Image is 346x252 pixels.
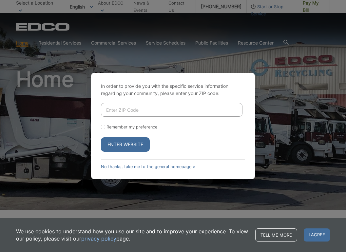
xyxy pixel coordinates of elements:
[101,137,150,152] button: Enter Website
[106,125,157,129] label: Remember my preference
[304,228,330,242] span: I agree
[101,83,245,97] p: In order to provide you with the specific service information regarding your community, please en...
[81,235,116,242] a: privacy policy
[16,228,249,242] p: We use cookies to understand how you use our site and to improve your experience. To view our pol...
[255,228,297,242] a: Tell me more
[101,103,242,117] input: Enter ZIP Code
[101,164,195,169] a: No thanks, take me to the general homepage >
